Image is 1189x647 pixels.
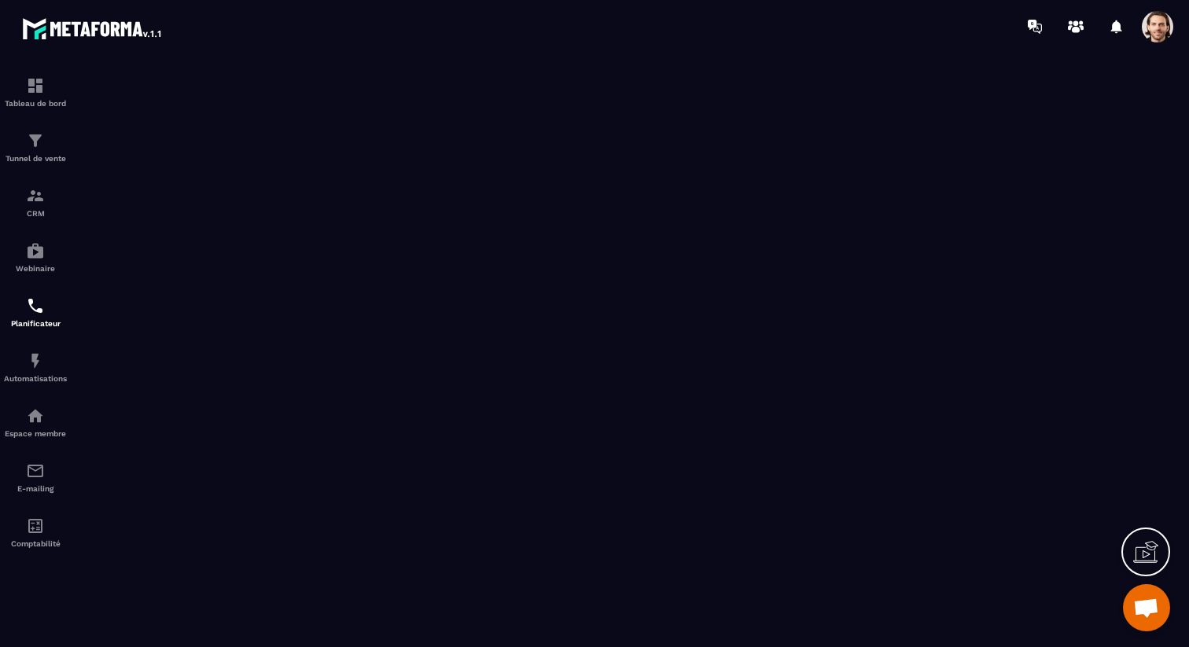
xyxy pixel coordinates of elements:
[4,450,67,505] a: emailemailE-mailing
[26,76,45,95] img: formation
[4,264,67,273] p: Webinaire
[26,351,45,370] img: automations
[4,230,67,285] a: automationsautomationsWebinaire
[4,64,67,119] a: formationformationTableau de bord
[26,406,45,425] img: automations
[4,285,67,340] a: schedulerschedulerPlanificateur
[4,99,67,108] p: Tableau de bord
[4,484,67,493] p: E-mailing
[4,119,67,175] a: formationformationTunnel de vente
[4,319,67,328] p: Planificateur
[4,209,67,218] p: CRM
[26,241,45,260] img: automations
[4,340,67,395] a: automationsautomationsAutomatisations
[4,539,67,548] p: Comptabilité
[4,154,67,163] p: Tunnel de vente
[4,395,67,450] a: automationsautomationsEspace membre
[26,186,45,205] img: formation
[4,175,67,230] a: formationformationCRM
[26,461,45,480] img: email
[1123,584,1170,631] a: Ouvrir le chat
[26,296,45,315] img: scheduler
[4,505,67,560] a: accountantaccountantComptabilité
[22,14,164,42] img: logo
[26,516,45,535] img: accountant
[4,374,67,383] p: Automatisations
[26,131,45,150] img: formation
[4,429,67,438] p: Espace membre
